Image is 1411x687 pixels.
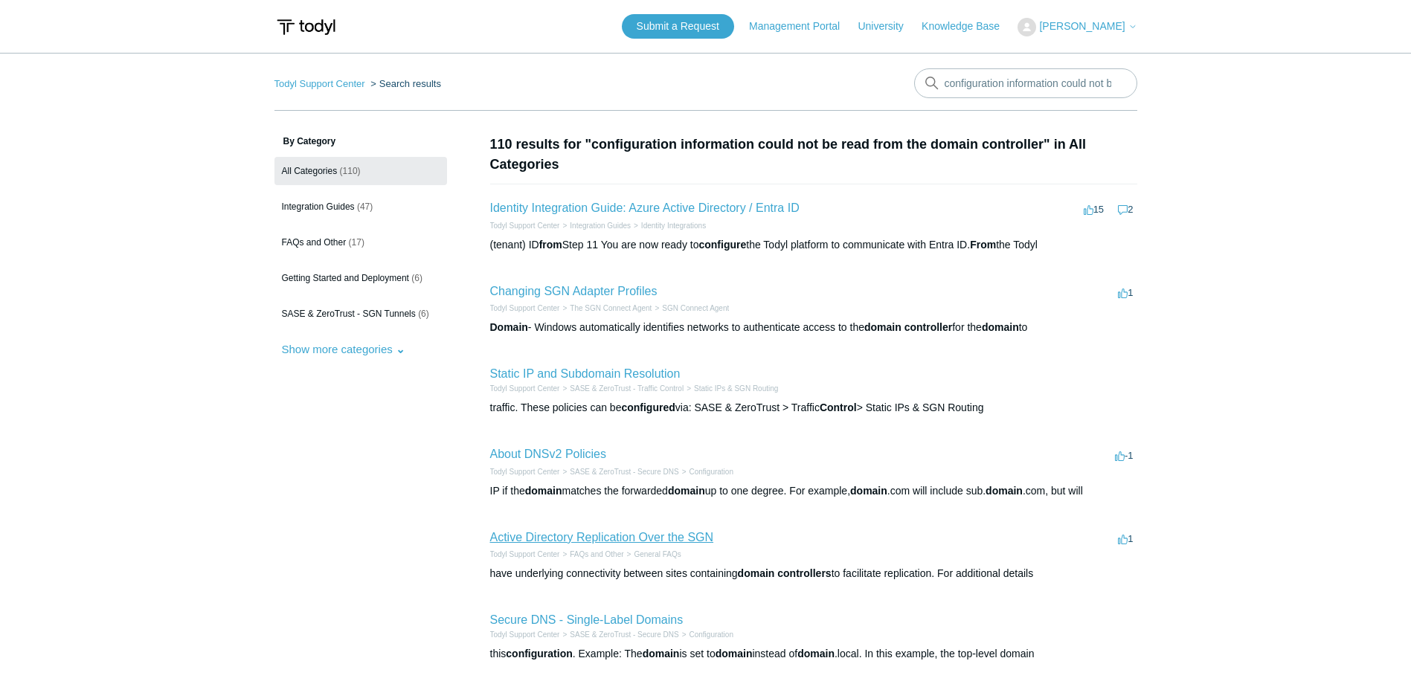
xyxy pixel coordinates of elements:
li: Todyl Support Center [490,629,560,640]
li: Configuration [679,629,733,640]
em: configuration [506,648,572,659]
span: FAQs and Other [282,237,347,248]
em: controllers [777,567,831,579]
h1: 110 results for "configuration information could not be read from the domain controller" in All C... [490,135,1137,175]
span: (17) [349,237,364,248]
span: 1 [1118,287,1133,298]
li: Configuration [679,466,733,477]
li: Todyl Support Center [274,78,368,89]
a: FAQs and Other (17) [274,228,447,257]
em: domain [716,648,753,659]
li: SASE & ZeroTrust - Secure DNS [559,629,678,640]
em: Domain [490,321,528,333]
li: SGN Connect Agent [652,303,729,314]
li: Todyl Support Center [490,466,560,477]
span: (110) [340,166,361,176]
a: Submit a Request [622,14,734,39]
button: [PERSON_NAME] [1018,18,1137,36]
li: Todyl Support Center [490,303,560,314]
span: 15 [1084,204,1104,215]
span: 2 [1118,204,1133,215]
span: (47) [357,201,373,212]
a: Active Directory Replication Over the SGN [490,531,714,544]
a: SGN Connect Agent [662,304,729,312]
div: (tenant) ID Step 11 You are now ready to the Todyl platform to communicate with Entra ID. the Todyl [490,237,1137,253]
div: this . Example: The is set to instead of .local. In this example, the top-level domain [490,646,1137,662]
span: 1 [1118,533,1133,544]
em: domain [797,648,835,659]
button: Show more categories [274,335,413,363]
h3: By Category [274,135,447,148]
a: Configuration [689,630,733,639]
span: All Categories [282,166,338,176]
span: (6) [411,273,422,283]
a: Static IP and Subdomain Resolution [490,367,681,380]
a: Static IPs & SGN Routing [694,384,778,393]
em: controller [904,321,953,333]
li: Search results [367,78,441,89]
div: have underlying connectivity between sites containing to facilitate replication. For additional d... [490,566,1137,581]
em: Control [820,401,857,413]
a: Todyl Support Center [274,78,365,89]
li: SASE & ZeroTrust - Secure DNS [559,466,678,477]
input: Search [914,68,1137,98]
li: Static IPs & SGN Routing [684,383,778,394]
a: Identity Integrations [641,222,706,230]
span: (6) [418,309,429,319]
em: From [970,239,996,251]
em: domain [738,567,775,579]
a: Todyl Support Center [490,468,560,476]
a: Todyl Support Center [490,222,560,230]
em: configure [698,239,746,251]
img: Todyl Support Center Help Center home page [274,13,338,41]
em: configured [621,401,675,413]
a: All Categories (110) [274,157,447,185]
a: Integration Guides (47) [274,193,447,221]
a: About DNSv2 Policies [490,448,607,460]
a: Knowledge Base [922,19,1015,34]
a: Todyl Support Center [490,550,560,558]
em: domain [864,321,901,333]
span: SASE & ZeroTrust - SGN Tunnels [282,309,416,319]
em: domain [986,485,1023,497]
li: SASE & ZeroTrust - Traffic Control [559,383,684,394]
a: The SGN Connect Agent [570,304,652,312]
a: FAQs and Other [570,550,623,558]
li: The SGN Connect Agent [559,303,652,314]
a: University [858,19,918,34]
li: FAQs and Other [559,549,623,560]
a: Integration Guides [570,222,631,230]
div: traffic. These policies can be via: SASE & ZeroTrust > Traffic > Static IPs & SGN Routing [490,400,1137,416]
em: domain [850,485,887,497]
a: Identity Integration Guide: Azure Active Directory / Entra ID [490,201,800,214]
div: IP if the matches the forwarded up to one degree. For example, .com will include sub. .com, but will [490,483,1137,499]
li: Integration Guides [559,220,631,231]
a: Secure DNS - Single-Label Domains [490,613,684,626]
a: General FAQs [634,550,681,558]
a: Management Portal [749,19,855,34]
li: Todyl Support Center [490,549,560,560]
li: Identity Integrations [631,220,706,231]
span: Getting Started and Deployment [282,273,409,283]
em: domain [525,485,562,497]
a: Changing SGN Adapter Profiles [490,285,658,297]
a: Getting Started and Deployment (6) [274,264,447,292]
em: domain [668,485,705,497]
li: Todyl Support Center [490,220,560,231]
a: SASE & ZeroTrust - SGN Tunnels (6) [274,300,447,328]
a: SASE & ZeroTrust - Secure DNS [570,468,678,476]
a: Configuration [689,468,733,476]
em: from [539,239,562,251]
li: Todyl Support Center [490,383,560,394]
a: Todyl Support Center [490,630,560,639]
a: SASE & ZeroTrust - Secure DNS [570,630,678,639]
div: - Windows automatically identifies networks to authenticate access to the for the to [490,320,1137,335]
span: -1 [1115,450,1134,461]
li: General FAQs [624,549,681,560]
a: Todyl Support Center [490,384,560,393]
span: [PERSON_NAME] [1039,20,1125,32]
a: Todyl Support Center [490,304,560,312]
em: domain [643,648,680,659]
a: SASE & ZeroTrust - Traffic Control [570,384,684,393]
em: domain [982,321,1019,333]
